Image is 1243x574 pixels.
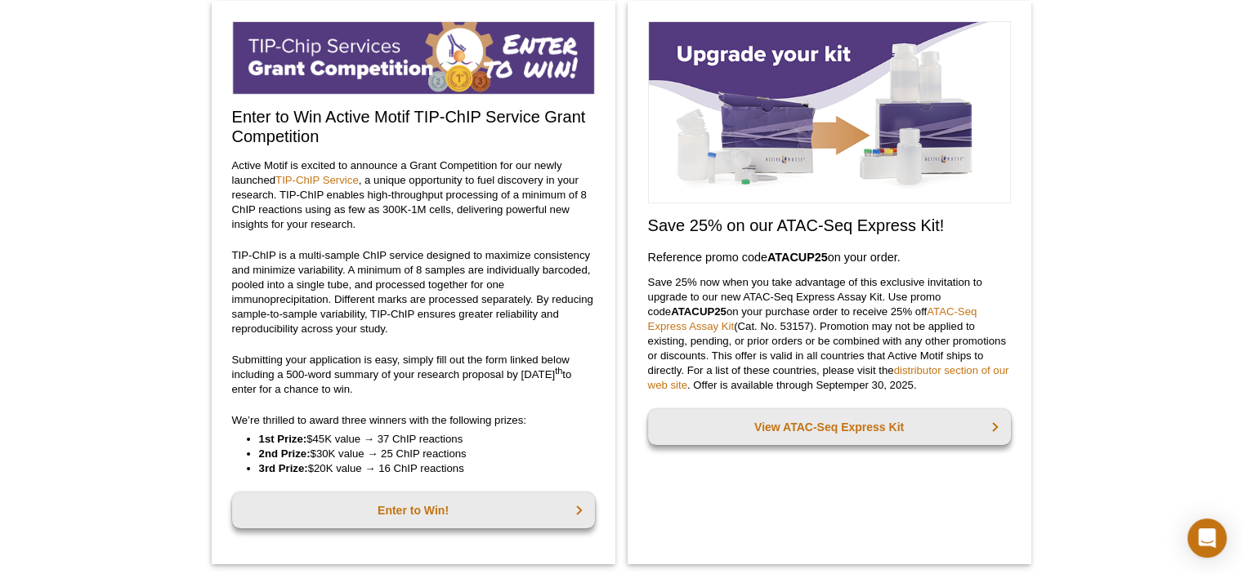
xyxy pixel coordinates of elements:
[232,248,595,336] p: TIP-ChIP is a multi-sample ChIP service designed to maximize consistency and minimize variability...
[259,461,579,476] li: $20K value → 16 ChIP reactions
[648,21,1011,203] img: Save on ATAC-Seq Express Assay Kit
[648,409,1011,445] a: View ATAC-Seq Express Kit
[259,447,311,460] strong: 2nd Prize:
[232,353,595,397] p: Submitting your application is easy, simply fill out the form linked below including a 500-word s...
[259,462,308,474] strong: 3rd Prize:
[232,413,595,428] p: We’re thrilled to award three winners with the following prizes:
[275,174,359,186] a: TIP-ChIP Service
[648,216,1011,235] h2: Save 25% on our ATAC-Seq Express Kit!
[232,107,595,146] h2: Enter to Win Active Motif TIP-ChIP Service Grant Competition
[259,432,579,447] li: $45K value → 37 ChIP reactions
[232,158,595,232] p: Active Motif is excited to announce a Grant Competition for our newly launched , a unique opportu...
[232,21,595,95] img: TIP-ChIP Service Grant Competition
[648,247,1011,267] h3: Reference promo code on your order.
[648,275,1011,393] p: Save 25% now when you take advantage of this exclusive invitation to upgrade to our new ATAC-Seq ...
[232,492,595,528] a: Enter to Win!
[1187,518,1227,558] div: Open Intercom Messenger
[671,305,727,318] strong: ATACUP25
[259,447,579,461] li: $30K value → 25 ChIP reactions
[767,251,828,264] strong: ATACUP25
[555,365,562,375] sup: th
[259,433,307,445] strong: 1st Prize:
